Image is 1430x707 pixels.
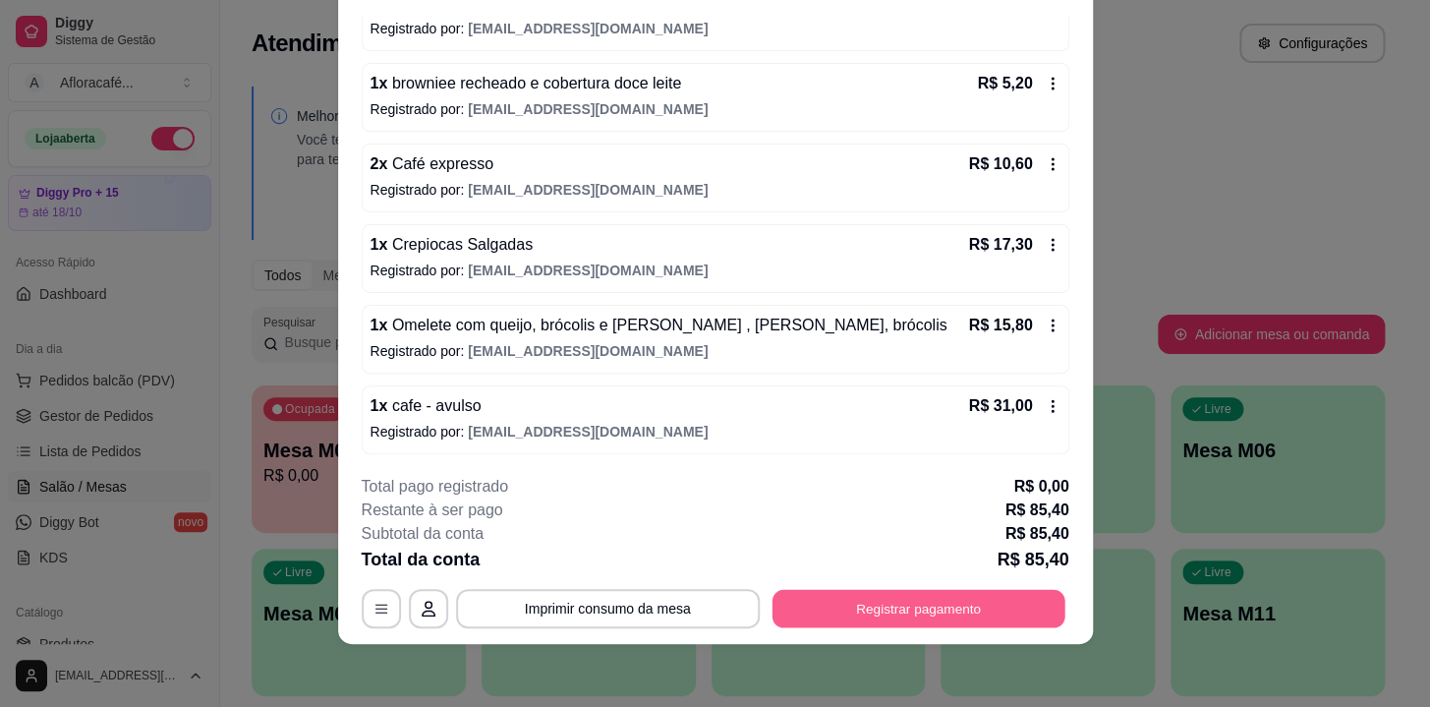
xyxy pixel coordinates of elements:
[362,499,503,522] p: Restante à ser pago
[468,263,708,278] span: [EMAIL_ADDRESS][DOMAIN_NAME]
[362,522,485,546] p: Subtotal da conta
[969,394,1033,418] p: R$ 31,00
[468,343,708,359] span: [EMAIL_ADDRESS][DOMAIN_NAME]
[371,72,682,95] p: 1 x
[969,152,1033,176] p: R$ 10,60
[468,182,708,198] span: [EMAIL_ADDRESS][DOMAIN_NAME]
[387,236,533,253] span: Crepiocas Salgadas
[1013,475,1068,499] p: R$ 0,00
[371,233,533,257] p: 1 x
[387,317,946,333] span: Omelete com queijo, brócolis e [PERSON_NAME] , [PERSON_NAME], brócolis
[387,75,681,91] span: browniee recheado e cobertura doce leite
[977,72,1032,95] p: R$ 5,20
[456,589,760,628] button: Imprimir consumo da mesa
[362,475,508,499] p: Total pago registrado
[371,180,1060,200] p: Registrado por:
[1005,522,1069,546] p: R$ 85,40
[362,546,481,573] p: Total da conta
[387,397,481,414] span: cafe - avulso
[371,394,482,418] p: 1 x
[997,546,1068,573] p: R$ 85,40
[371,422,1060,442] p: Registrado por:
[371,261,1060,280] p: Registrado por:
[371,341,1060,361] p: Registrado por:
[969,314,1033,337] p: R$ 15,80
[969,233,1033,257] p: R$ 17,30
[468,21,708,36] span: [EMAIL_ADDRESS][DOMAIN_NAME]
[387,155,493,172] span: Café expresso
[371,314,947,337] p: 1 x
[1005,499,1069,522] p: R$ 85,40
[468,424,708,440] span: [EMAIL_ADDRESS][DOMAIN_NAME]
[371,152,493,176] p: 2 x
[468,101,708,117] span: [EMAIL_ADDRESS][DOMAIN_NAME]
[371,99,1060,119] p: Registrado por:
[371,19,1060,38] p: Registrado por:
[772,590,1064,628] button: Registrar pagamento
